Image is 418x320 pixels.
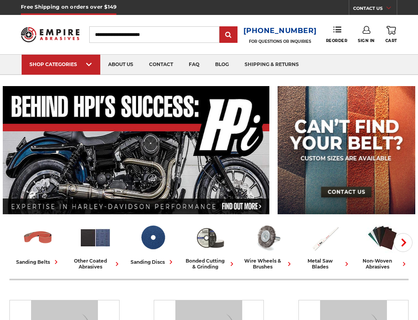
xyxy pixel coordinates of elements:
a: blog [207,55,237,75]
img: Sanding Belts [22,221,54,254]
a: sanding belts [13,221,64,266]
a: non-woven abrasives [357,221,408,270]
img: Sanding Discs [136,221,169,254]
a: CONTACT US [353,4,397,15]
a: Reorder [326,26,348,43]
img: Metal Saw Blades [309,221,341,254]
a: contact [141,55,181,75]
p: FOR QUESTIONS OR INQUIRIES [243,39,317,44]
div: sanding discs [131,258,175,266]
a: sanding discs [127,221,179,266]
div: SHOP CATEGORIES [29,61,92,67]
a: [PHONE_NUMBER] [243,25,317,37]
img: Empire Abrasives [21,23,79,46]
a: Cart [385,26,397,43]
a: shipping & returns [237,55,307,75]
img: Non-woven Abrasives [366,221,399,254]
input: Submit [221,27,236,43]
button: Next [394,233,412,252]
div: sanding belts [16,258,60,266]
img: Other Coated Abrasives [79,221,112,254]
div: wire wheels & brushes [242,258,293,270]
span: Cart [385,38,397,43]
a: metal saw blades [300,221,351,270]
a: other coated abrasives [70,221,121,270]
a: bonded cutting & grinding [185,221,236,270]
img: Bonded Cutting & Grinding [194,221,226,254]
a: about us [100,55,141,75]
span: Sign In [358,38,375,43]
div: other coated abrasives [70,258,121,270]
img: Wire Wheels & Brushes [251,221,284,254]
img: promo banner for custom belts. [278,86,416,214]
div: non-woven abrasives [357,258,408,270]
span: Reorder [326,38,348,43]
div: bonded cutting & grinding [185,258,236,270]
div: metal saw blades [300,258,351,270]
a: wire wheels & brushes [242,221,293,270]
img: Banner for an interview featuring Horsepower Inc who makes Harley performance upgrades featured o... [3,86,270,214]
a: faq [181,55,207,75]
